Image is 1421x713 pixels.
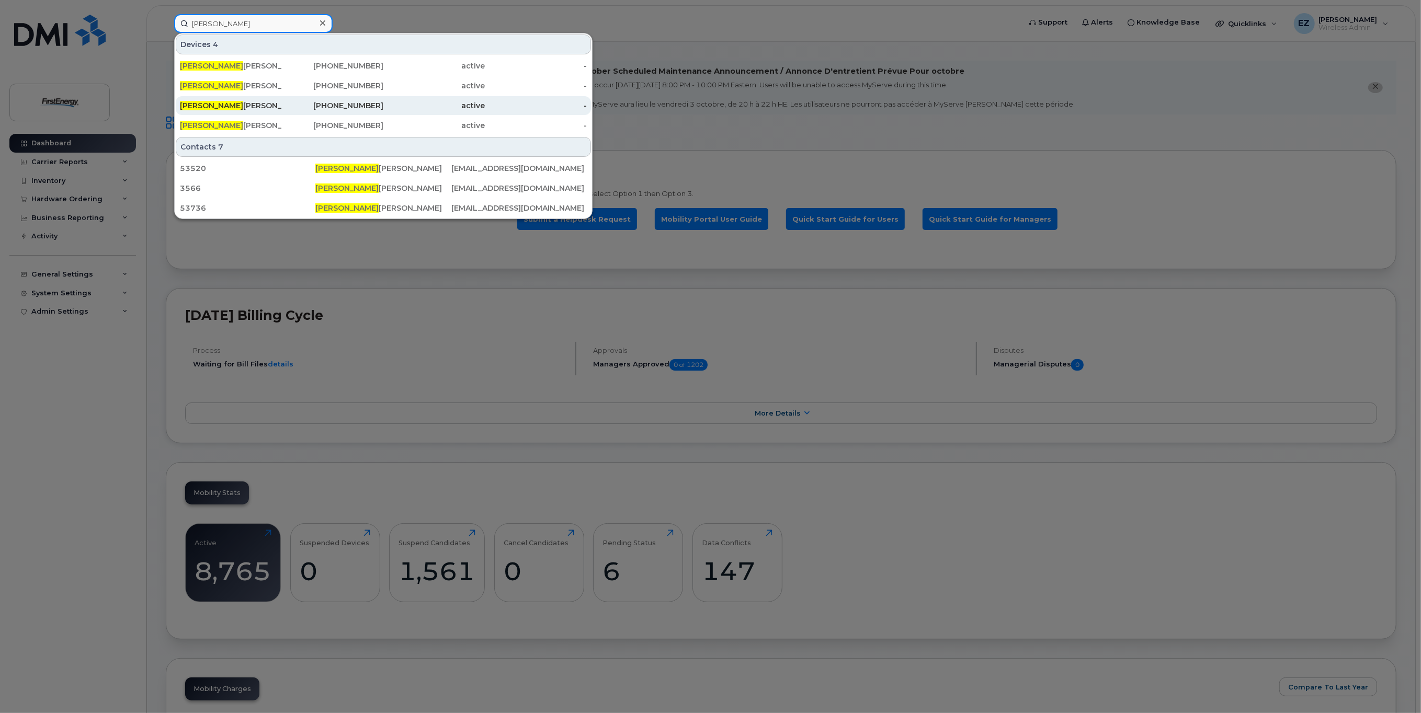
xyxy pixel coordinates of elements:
[315,203,451,213] div: [PERSON_NAME]
[282,100,384,111] div: [PHONE_NUMBER]
[176,116,591,135] a: [PERSON_NAME][PERSON_NAME][PHONE_NUMBER]active-
[180,100,282,111] div: [PERSON_NAME]
[315,163,451,174] div: [PERSON_NAME]
[282,120,384,131] div: [PHONE_NUMBER]
[176,76,591,95] a: [PERSON_NAME][PERSON_NAME][PHONE_NUMBER]active-
[383,80,485,91] div: active
[180,81,243,90] span: [PERSON_NAME]
[451,183,587,193] div: [EMAIL_ADDRESS][DOMAIN_NAME]
[451,203,587,213] div: [EMAIL_ADDRESS][DOMAIN_NAME]
[451,163,587,174] div: [EMAIL_ADDRESS][DOMAIN_NAME]
[383,120,485,131] div: active
[180,120,282,131] div: [PERSON_NAME]
[485,100,587,111] div: -
[180,61,282,71] div: [PERSON_NAME]
[180,183,315,193] div: 3566
[485,80,587,91] div: -
[180,80,282,91] div: [PERSON_NAME]
[315,183,379,193] span: [PERSON_NAME]
[485,61,587,71] div: -
[213,39,218,50] span: 4
[315,203,379,213] span: [PERSON_NAME]
[176,96,591,115] a: [PERSON_NAME][PERSON_NAME][PHONE_NUMBER]active-
[315,183,451,193] div: [PERSON_NAME]
[176,179,591,198] a: 3566[PERSON_NAME][PERSON_NAME][EMAIL_ADDRESS][DOMAIN_NAME]
[218,142,223,152] span: 7
[176,159,591,178] a: 53520[PERSON_NAME][PERSON_NAME][EMAIL_ADDRESS][DOMAIN_NAME]
[383,61,485,71] div: active
[176,34,591,54] div: Devices
[180,121,243,130] span: [PERSON_NAME]
[176,137,591,157] div: Contacts
[176,199,591,217] a: 53736[PERSON_NAME][PERSON_NAME][EMAIL_ADDRESS][DOMAIN_NAME]
[282,61,384,71] div: [PHONE_NUMBER]
[315,164,379,173] span: [PERSON_NAME]
[180,61,243,71] span: [PERSON_NAME]
[485,120,587,131] div: -
[180,163,315,174] div: 53520
[180,203,315,213] div: 53736
[176,56,591,75] a: [PERSON_NAME][PERSON_NAME][PHONE_NUMBER]active-
[1375,668,1413,705] iframe: Messenger Launcher
[180,101,243,110] span: [PERSON_NAME]
[383,100,485,111] div: active
[282,80,384,91] div: [PHONE_NUMBER]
